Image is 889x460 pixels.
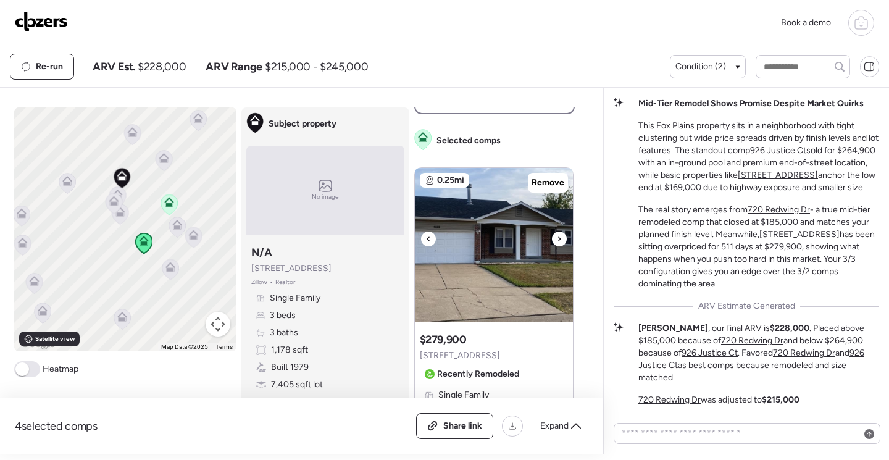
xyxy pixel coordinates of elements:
[271,378,323,391] span: 7,405 sqft lot
[682,348,738,358] a: 926 Justice Ct
[770,323,809,333] strong: $228,000
[773,348,835,358] a: 720 Redwing Dr
[270,309,296,322] span: 3 beds
[265,59,368,74] span: $215,000 - $245,000
[275,277,295,287] span: Realtor
[312,192,339,202] span: No image
[721,335,783,346] a: 720 Redwing Dr
[638,204,879,290] p: The real story emerges from - a true mid-tier remodeled comp that closed at $185,000 and matches ...
[738,170,818,180] a: [STREET_ADDRESS]
[437,368,519,380] span: Recently Remodeled
[638,98,864,109] strong: Mid-Tier Remodel Shows Promise Despite Market Quirks
[206,312,230,337] button: Map camera controls
[270,327,298,339] span: 3 baths
[17,335,58,351] a: Open this area in Google Maps (opens a new window)
[759,229,840,240] a: [STREET_ADDRESS]
[437,174,464,186] span: 0.25mi
[271,396,299,408] span: Garage
[271,361,309,374] span: Built 1979
[251,262,332,275] span: [STREET_ADDRESS]
[270,292,320,304] span: Single Family
[781,17,831,28] span: Book a demo
[675,61,726,73] span: Condition (2)
[43,363,78,375] span: Heatmap
[532,177,564,189] span: Remove
[206,59,262,74] span: ARV Range
[638,322,879,384] p: , our final ARV is . Placed above $185,000 because of and below $264,900 because of . Favored and...
[17,335,58,351] img: Google
[251,277,268,287] span: Zillow
[93,59,135,74] span: ARV Est.
[638,394,799,406] p: was adjusted to
[420,349,500,362] span: [STREET_ADDRESS]
[271,344,308,356] span: 1,178 sqft
[35,334,75,344] span: Satellite view
[270,277,273,287] span: •
[15,12,68,31] img: Logo
[36,61,63,73] span: Re-run
[251,245,272,260] h3: N/A
[748,204,810,215] a: 720 Redwing Dr
[15,419,98,433] span: 4 selected comps
[438,389,489,401] span: Single Family
[750,145,806,156] a: 926 Justice Ct
[762,395,799,405] strong: $215,000
[638,323,708,333] strong: [PERSON_NAME]
[540,420,569,432] span: Expand
[436,135,501,147] span: Selected comps
[138,59,186,74] span: $228,000
[638,120,879,194] p: This Fox Plains property sits in a neighborhood with tight clustering but wide price spreads driv...
[443,420,482,432] span: Share link
[269,118,336,130] span: Subject property
[161,343,208,350] span: Map Data ©2025
[215,343,233,350] a: Terms (opens in new tab)
[698,300,795,312] span: ARV Estimate Generated
[420,332,467,347] h3: $279,900
[638,395,701,405] a: 720 Redwing Dr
